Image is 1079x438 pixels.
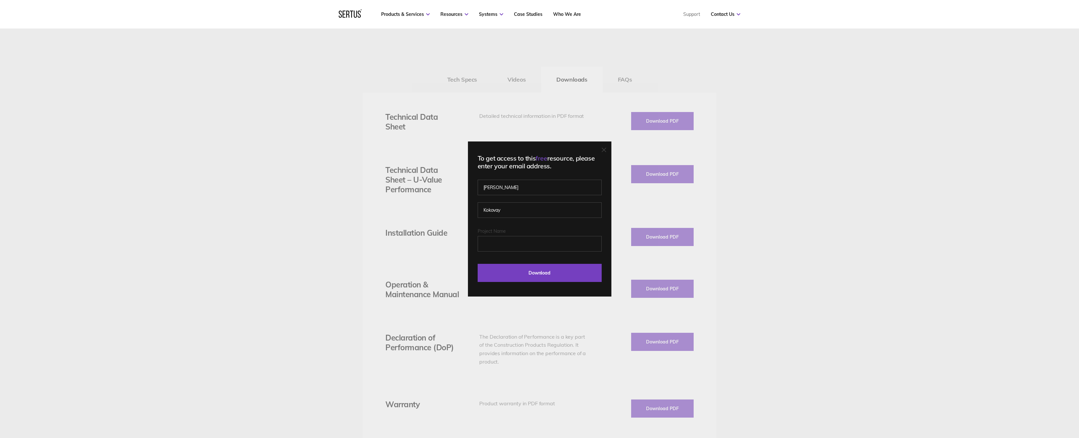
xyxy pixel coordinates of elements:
a: Products & Services [381,11,430,17]
span: free [536,154,547,162]
iframe: Chat Widget [1047,407,1079,438]
a: Resources [440,11,468,17]
span: Project Name [478,228,506,234]
input: Download [478,264,602,282]
a: Systems [479,11,503,17]
a: Who We Are [553,11,581,17]
input: Last name* [478,202,602,218]
div: To get access to this resource, please enter your email address. [478,154,602,170]
a: Case Studies [514,11,542,17]
a: Contact Us [711,11,740,17]
a: Support [683,11,700,17]
input: First name* [478,180,602,195]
